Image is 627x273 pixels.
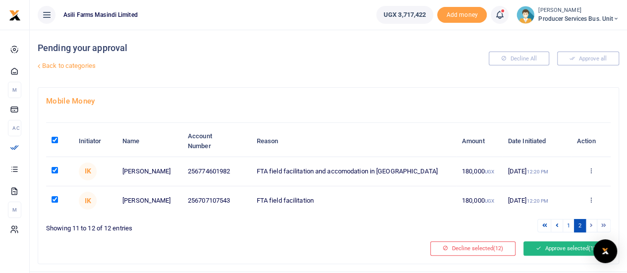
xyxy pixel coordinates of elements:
th: Initiator: activate to sort column ascending [73,126,117,157]
img: logo-small [9,9,21,21]
a: 1 [563,219,574,232]
a: 2 [574,219,586,232]
td: FTA field facilitation [251,186,456,215]
td: [DATE] [503,186,571,215]
small: UGX [484,169,494,174]
td: [PERSON_NAME] [117,186,182,215]
span: Producer Services Bus. Unit [538,14,619,23]
span: Add money [437,7,487,23]
li: Toup your wallet [437,7,487,23]
a: Add money [437,10,487,18]
span: Isabella Kiden [79,163,97,180]
small: 12:20 PM [526,169,548,174]
a: UGX 3,717,422 [376,6,433,24]
li: Wallet ballance [372,6,437,24]
td: [PERSON_NAME] [117,157,182,186]
li: M [8,82,21,98]
li: Ac [8,120,21,136]
button: Decline selected(12) [430,241,515,255]
th: : activate to sort column descending [46,126,73,157]
div: Showing 11 to 12 of 12 entries [46,218,325,233]
th: Reason: activate to sort column ascending [251,126,456,157]
li: M [8,202,21,218]
small: 12:20 PM [526,198,548,204]
span: (12) [588,245,598,252]
td: FTA field facilitation and accomodation in [GEOGRAPHIC_DATA] [251,157,456,186]
td: 180,000 [456,157,503,186]
th: Date Initiated: activate to sort column ascending [503,126,571,157]
td: 256774601982 [182,157,251,186]
a: Back to categories [35,57,423,74]
a: profile-user [PERSON_NAME] Producer Services Bus. Unit [516,6,619,24]
th: Name: activate to sort column ascending [117,126,182,157]
td: [DATE] [503,157,571,186]
span: Isabella Kiden [79,192,97,210]
a: logo-small logo-large logo-large [9,11,21,18]
span: Asili Farms Masindi Limited [59,10,142,19]
small: UGX [484,198,494,204]
span: UGX 3,717,422 [384,10,426,20]
span: (12) [493,245,503,252]
button: Approve selected(12) [523,241,611,255]
th: Amount: activate to sort column ascending [456,126,503,157]
h4: Mobile Money [46,96,611,107]
th: Action: activate to sort column ascending [571,126,611,157]
small: [PERSON_NAME] [538,6,619,15]
td: 256707107543 [182,186,251,215]
th: Account Number: activate to sort column ascending [182,126,251,157]
td: 180,000 [456,186,503,215]
h4: Pending your approval [38,43,423,54]
img: profile-user [516,6,534,24]
div: Open Intercom Messenger [593,239,617,263]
